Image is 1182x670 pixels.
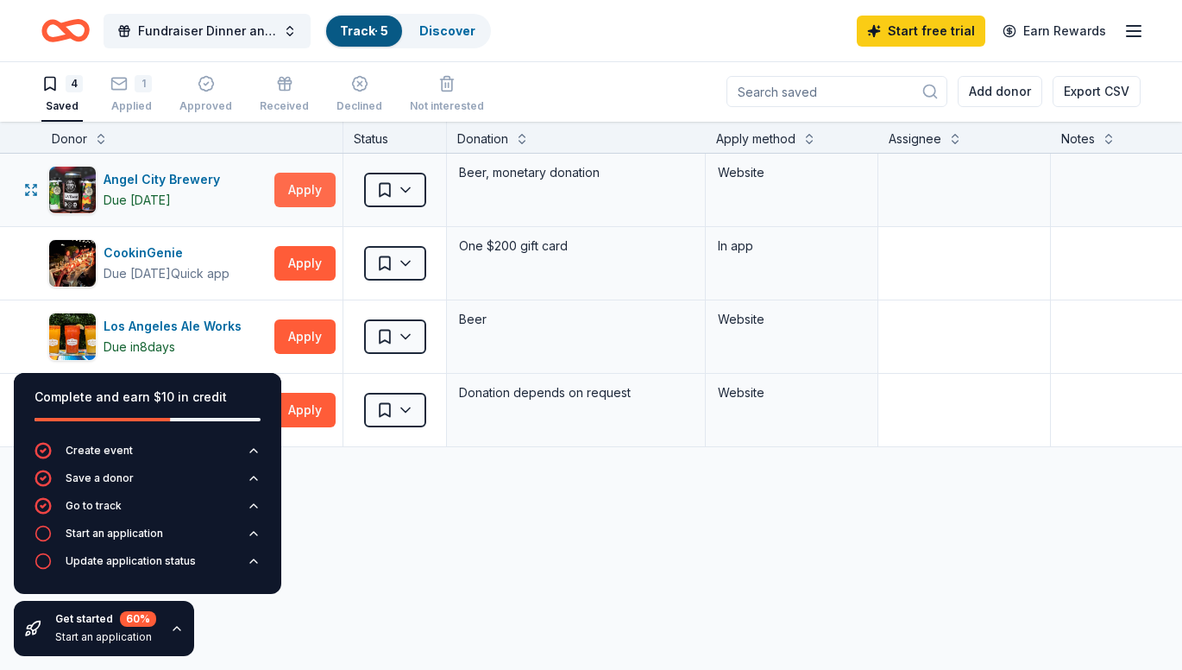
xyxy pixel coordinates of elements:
div: Apply method [716,129,795,149]
div: Donor [52,129,87,149]
div: Due [DATE] [104,263,171,284]
div: Go to track [66,499,122,513]
div: Donation depends on request [457,381,695,405]
button: Approved [179,68,232,122]
div: Start an application [55,630,156,644]
button: Image for CookinGenieCookinGenieDue [DATE]Quick app [48,239,267,288]
a: Start free trial [857,16,985,47]
span: Fundraiser Dinner and Raffle [138,21,276,41]
button: Image for Los Angeles Ale WorksLos Angeles Ale WorksDue in8days [48,313,267,361]
button: Apply [274,393,336,427]
button: Export CSV [1053,76,1141,107]
div: Applied [110,99,152,113]
div: Saved [41,99,83,113]
img: Image for CookinGenie [49,240,96,287]
img: Image for Angel City Brewery [49,167,96,213]
button: Add donor [958,76,1042,107]
div: Los Angeles Ale Works [104,316,248,337]
div: 4 [66,75,83,92]
div: Create event [66,444,133,458]
a: Home [41,10,90,51]
div: 1 [135,75,152,92]
div: Update application status [66,554,196,568]
button: Apply [274,319,336,354]
div: CookinGenie [104,243,229,263]
div: Angel City Brewery [104,169,227,190]
div: Beer [457,307,695,332]
button: Go to track [35,497,261,525]
button: Save a donor [35,470,261,497]
div: Website [718,382,865,403]
button: Update application status [35,553,261,580]
div: Due [DATE] [104,190,171,211]
div: Website [718,162,865,183]
div: Notes [1061,129,1095,149]
a: Track· 5 [340,23,388,38]
div: One $200 gift card [457,234,695,258]
button: Not interested [410,68,484,122]
img: Image for Los Angeles Ale Works [49,313,96,360]
div: Start an application [66,527,163,540]
button: Apply [274,246,336,281]
button: Image for Angel City BreweryAngel City BreweryDue [DATE] [48,166,267,214]
div: Website [718,309,865,330]
div: Status [343,122,447,153]
button: 1Applied [110,68,152,122]
button: Apply [274,173,336,207]
div: Quick app [171,265,229,282]
button: Fundraiser Dinner and Raffle [104,14,311,48]
div: Approved [179,99,232,113]
div: Received [260,99,309,113]
div: In app [718,236,865,256]
div: 60 % [120,611,156,627]
button: Track· 5Discover [324,14,491,48]
div: Not interested [410,99,484,113]
div: Assignee [889,129,941,149]
input: Search saved [726,76,947,107]
div: Save a donor [66,471,134,485]
div: Beer, monetary donation [457,161,695,185]
a: Earn Rewards [992,16,1116,47]
button: Received [260,68,309,122]
div: Get started [55,611,156,627]
div: Donation [457,129,508,149]
div: Due in 8 days [104,337,175,357]
div: Declined [336,99,382,113]
button: Create event [35,442,261,470]
button: Declined [336,68,382,122]
a: Discover [419,23,475,38]
button: Start an application [35,525,261,553]
div: Complete and earn $10 in credit [35,387,261,408]
button: 4Saved [41,68,83,122]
